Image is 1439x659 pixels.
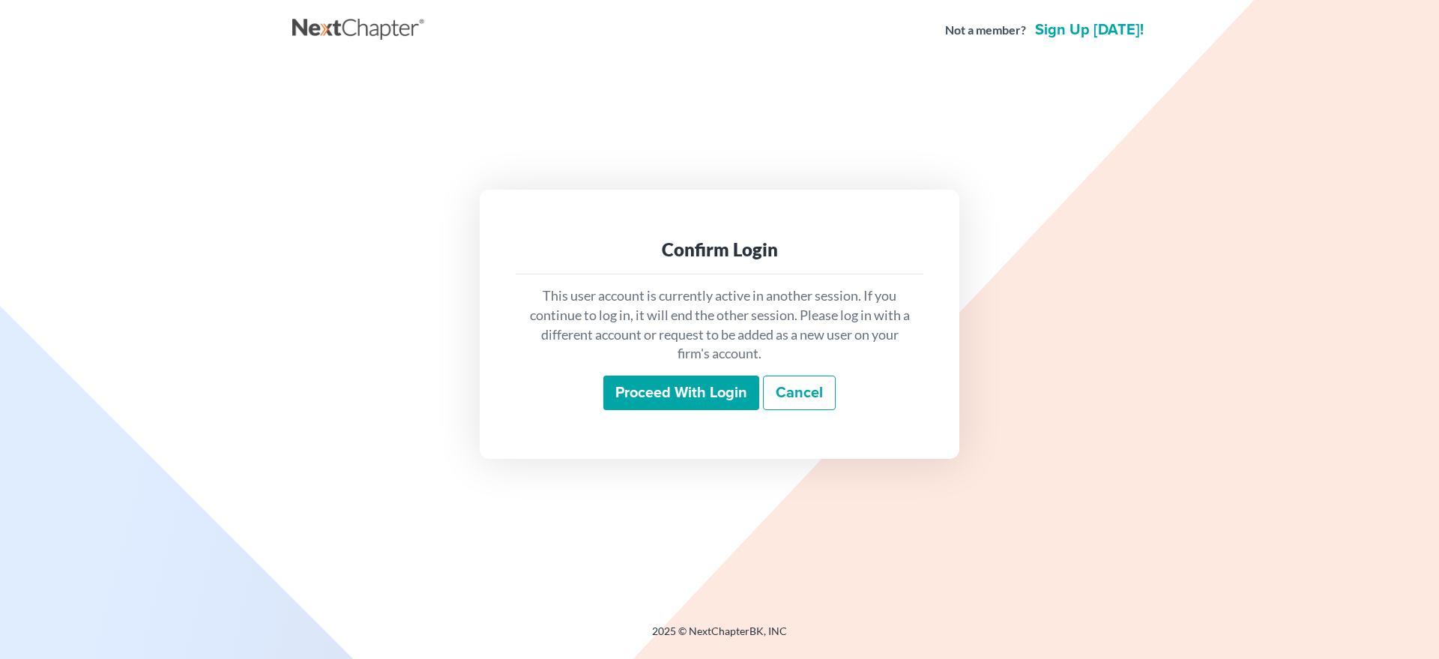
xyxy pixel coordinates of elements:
a: Cancel [763,376,836,410]
strong: Not a member? [945,22,1026,39]
div: Confirm Login [528,238,911,262]
div: 2025 © NextChapterBK, INC [292,624,1147,651]
p: This user account is currently active in another session. If you continue to log in, it will end ... [528,286,911,364]
input: Proceed with login [603,376,759,410]
a: Sign up [DATE]! [1032,22,1147,37]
